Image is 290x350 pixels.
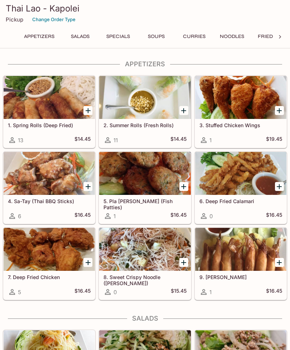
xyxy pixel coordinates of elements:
a: 1. Spring Rolls (Deep Fried)13$14.45 [3,76,95,148]
span: 1 [209,289,212,296]
span: 11 [113,137,118,144]
h5: $19.45 [266,136,282,144]
button: Fried Rice [254,32,290,42]
h5: 5. Pla [PERSON_NAME] (Fish Patties) [103,198,186,210]
a: 3. Stuffed Chicken Wings1$19.45 [195,76,287,148]
h5: 9. [PERSON_NAME] [199,274,282,280]
div: 8. Sweet Crispy Noodle (Mee-Krob) [99,228,190,271]
button: Add 2. Summer Rolls (Fresh Rolls) [179,106,188,115]
button: Add 1. Spring Rolls (Deep Fried) [83,106,92,115]
a: 6. Deep Fried Calamari0$16.45 [195,152,287,224]
h5: 2. Summer Rolls (Fresh Rolls) [103,122,186,128]
span: 0 [209,213,213,220]
h5: $16.45 [266,212,282,220]
p: Pickup [6,16,23,23]
h5: 7. Deep Fried Chicken [8,274,91,280]
button: Noodles [216,32,248,42]
div: 4. Sa-Tay (Thai BBQ Sticks) [4,152,95,195]
h3: Thai Lao - Kapolei [6,3,284,14]
button: Add 3. Stuffed Chicken Wings [275,106,284,115]
h5: $16.45 [74,288,91,296]
span: 6 [18,213,21,220]
div: 6. Deep Fried Calamari [195,152,286,195]
button: Specials [102,32,134,42]
span: 0 [113,289,117,296]
a: 8. Sweet Crispy Noodle ([PERSON_NAME])0$15.45 [99,227,191,300]
a: 7. Deep Fried Chicken5$16.45 [3,227,95,300]
button: Salads [64,32,96,42]
h5: $16.45 [266,288,282,296]
span: 1 [113,213,116,220]
a: 9. [PERSON_NAME]1$16.45 [195,227,287,300]
a: 5. Pla [PERSON_NAME] (Fish Patties)1$16.45 [99,152,191,224]
h5: 1. Spring Rolls (Deep Fried) [8,122,91,128]
div: 2. Summer Rolls (Fresh Rolls) [99,76,190,119]
span: 5 [18,289,21,296]
button: Soups [140,32,172,42]
button: Appetizers [20,32,58,42]
h4: Salads [3,315,287,322]
h5: $16.45 [170,212,187,220]
button: Add 5. Pla Tod Mun (Fish Patties) [179,182,188,191]
div: 1. Spring Rolls (Deep Fried) [4,76,95,119]
button: Add 9. Kung Tod [275,258,284,267]
div: 3. Stuffed Chicken Wings [195,76,286,119]
h5: 4. Sa-Tay (Thai BBQ Sticks) [8,198,91,204]
button: Add 4. Sa-Tay (Thai BBQ Sticks) [83,182,92,191]
button: Change Order Type [29,14,79,25]
button: Curries [178,32,210,42]
h5: $16.45 [74,212,91,220]
h4: Appetizers [3,60,287,68]
span: 1 [209,137,212,144]
h5: 8. Sweet Crispy Noodle ([PERSON_NAME]) [103,274,186,286]
h5: $14.45 [74,136,91,144]
a: 2. Summer Rolls (Fresh Rolls)11$14.45 [99,76,191,148]
h5: $14.45 [170,136,187,144]
div: 9. Kung Tod [195,228,286,271]
button: Add 8. Sweet Crispy Noodle (Mee-Krob) [179,258,188,267]
span: 13 [18,137,23,144]
div: 5. Pla Tod Mun (Fish Patties) [99,152,190,195]
h5: 3. Stuffed Chicken Wings [199,122,282,128]
h5: $15.45 [171,288,187,296]
a: 4. Sa-Tay (Thai BBQ Sticks)6$16.45 [3,152,95,224]
button: Add 7. Deep Fried Chicken [83,258,92,267]
button: Add 6. Deep Fried Calamari [275,182,284,191]
h5: 6. Deep Fried Calamari [199,198,282,204]
div: 7. Deep Fried Chicken [4,228,95,271]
